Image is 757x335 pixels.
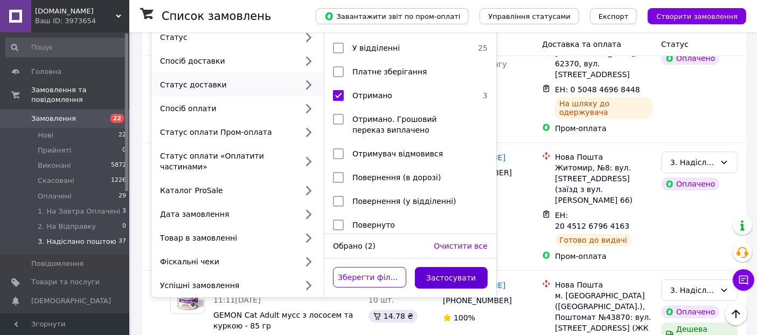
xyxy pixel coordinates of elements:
[38,192,72,201] span: Оплачені
[590,8,637,24] button: Експорт
[156,233,297,243] div: Товар в замовленні
[31,85,129,105] span: Замовлення та повідомлення
[474,43,488,53] span: 25
[352,91,392,100] span: Отримано
[119,131,126,140] span: 22
[352,221,395,229] span: Повернуто
[454,313,475,322] span: 100%
[661,305,719,318] div: Оплачено
[31,114,76,124] span: Замовлення
[599,12,629,20] span: Експорт
[38,131,53,140] span: Нові
[338,272,401,283] span: Зберегти фільтр
[661,40,689,49] span: Статус
[555,37,652,80] div: смт. [GEOGRAPHIC_DATA], 62370, вул. [STREET_ADDRESS]
[156,280,297,291] div: Успішні замовлення
[555,97,652,119] div: На шляху до одержувача
[38,146,71,155] span: Прийняті
[5,38,127,57] input: Пошук
[111,161,126,170] span: 5872
[31,259,84,269] span: Повідомлення
[156,185,297,196] div: Каталог ProSale
[474,90,488,101] span: 3
[35,16,129,26] div: Ваш ID: 3973654
[31,296,111,306] span: [DEMOGRAPHIC_DATA]
[31,277,100,287] span: Товари та послуги
[555,251,652,262] div: Пром-оплата
[38,237,116,247] span: 3. Надіслано поштою
[733,269,754,291] button: Чат з покупцем
[38,222,96,231] span: 2. На Відправку
[213,296,261,304] span: 11:11[DATE]
[555,211,629,230] span: ЕН: 20 4512 6796 4163
[352,173,441,182] span: Повернення (в дорозі)
[156,32,297,43] div: Статус
[324,11,460,21] span: Завантажити звіт по пром-оплаті
[542,40,621,49] span: Доставка та оплата
[156,127,297,138] div: Статус оплати Пром-оплата
[156,79,297,90] div: Статус доставки
[329,241,429,251] div: Обрано (2)
[555,279,652,290] div: Нова Пошта
[111,176,126,186] span: 1226
[333,267,406,288] button: Зберегти фільтр
[119,237,126,247] span: 37
[122,207,126,216] span: 3
[480,8,579,24] button: Управління статусами
[162,10,271,23] h1: Список замовлень
[488,12,571,20] span: Управління статусами
[637,11,746,20] a: Створити замовлення
[156,151,297,172] div: Статус оплати «Оплатити частинами»
[661,177,719,190] div: Оплачено
[352,197,456,206] span: Повернення (у відділенні)
[555,234,631,247] div: Готово до видачі
[38,207,120,216] span: 1. На Завтра Оплачені
[352,44,400,52] span: У відділенні
[35,6,116,16] span: SNOOPYZOO.COM.UA
[434,242,488,250] span: Очистити все
[555,123,652,134] div: Пром-оплата
[670,284,716,296] div: 3. Надіслано поштою
[122,146,126,155] span: 0
[725,303,747,325] button: Наверх
[352,115,437,134] span: Отримано. Грошовий переказ виплачено
[352,149,443,158] span: Отримувач відмовився
[369,296,394,304] span: 10 шт.
[661,52,719,65] div: Оплачено
[352,67,427,76] span: Платне зберігання
[555,152,652,162] div: Нова Пошта
[38,161,71,170] span: Виконані
[156,103,297,114] div: Спосіб оплати
[122,222,126,231] span: 0
[119,192,126,201] span: 29
[156,56,297,66] div: Спосіб доставки
[213,311,353,330] a: GEMON Cat Adult мусс з лососем та куркою - 85 гр
[555,162,652,206] div: Житомир, №8: вул. [STREET_ADDRESS] (заїзд з вул. [PERSON_NAME] 66)
[38,176,74,186] span: Скасовані
[316,8,469,24] button: Завантажити звіт по пром-оплаті
[656,12,738,20] span: Створити замовлення
[156,256,297,267] div: Фіскальні чеки
[31,67,61,77] span: Головна
[555,85,640,94] span: ЕН: 0 5048 4696 8448
[156,209,297,220] div: Дата замовлення
[648,8,746,24] button: Створити замовлення
[441,293,514,308] div: [PHONE_NUMBER]
[415,267,488,289] button: Застосувати
[670,156,716,168] div: 3. Надіслано поштою
[110,114,124,123] span: 22
[369,310,418,323] div: 14.78 ₴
